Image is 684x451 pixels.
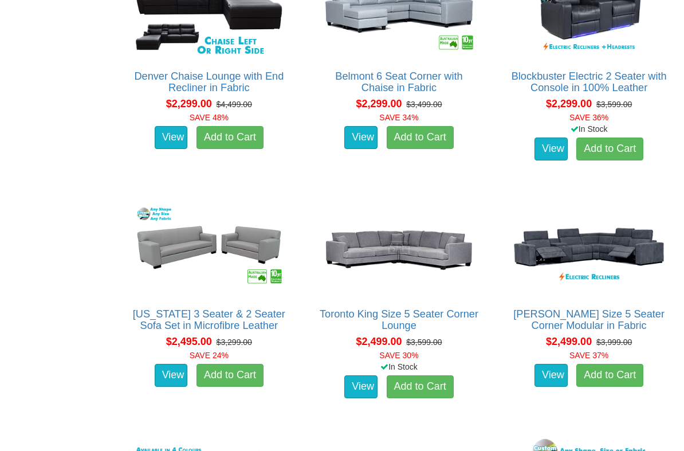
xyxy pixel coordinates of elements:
[129,198,289,297] img: California 3 Seater & 2 Seater Sofa Set in Microfibre Leather
[379,113,418,122] font: SAVE 34%
[534,364,568,387] a: View
[217,338,252,347] del: $3,299.00
[217,100,252,109] del: $4,499.00
[596,100,632,109] del: $3,599.00
[196,364,264,387] a: Add to Cart
[387,375,454,398] a: Add to Cart
[190,113,229,122] font: SAVE 48%
[133,308,285,331] a: [US_STATE] 3 Seater & 2 Seater Sofa Set in Microfibre Leather
[344,375,378,398] a: View
[576,138,643,160] a: Add to Cart
[155,126,188,149] a: View
[513,308,665,331] a: [PERSON_NAME] Size 5 Seater Corner Modular in Fabric
[576,364,643,387] a: Add to Cart
[379,351,418,360] font: SAVE 30%
[335,70,462,93] a: Belmont 6 Seat Corner with Chaise in Fabric
[356,98,402,109] span: $2,299.00
[344,126,378,149] a: View
[310,361,488,372] div: In Stock
[569,351,608,360] font: SAVE 37%
[500,123,678,135] div: In Stock
[569,113,608,122] font: SAVE 36%
[356,336,402,347] span: $2,499.00
[509,198,669,297] img: Marlow King Size 5 Seater Corner Modular in Fabric
[546,98,592,109] span: $2,299.00
[596,338,632,347] del: $3,999.00
[196,126,264,149] a: Add to Cart
[512,70,667,93] a: Blockbuster Electric 2 Seater with Console in 100% Leather
[387,126,454,149] a: Add to Cart
[319,198,479,297] img: Toronto King Size 5 Seater Corner Lounge
[320,308,478,331] a: Toronto King Size 5 Seater Corner Lounge
[134,70,284,93] a: Denver Chaise Lounge with End Recliner in Fabric
[190,351,229,360] font: SAVE 24%
[534,138,568,160] a: View
[166,98,212,109] span: $2,299.00
[406,100,442,109] del: $3,499.00
[546,336,592,347] span: $2,499.00
[406,338,442,347] del: $3,599.00
[155,364,188,387] a: View
[166,336,212,347] span: $2,495.00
